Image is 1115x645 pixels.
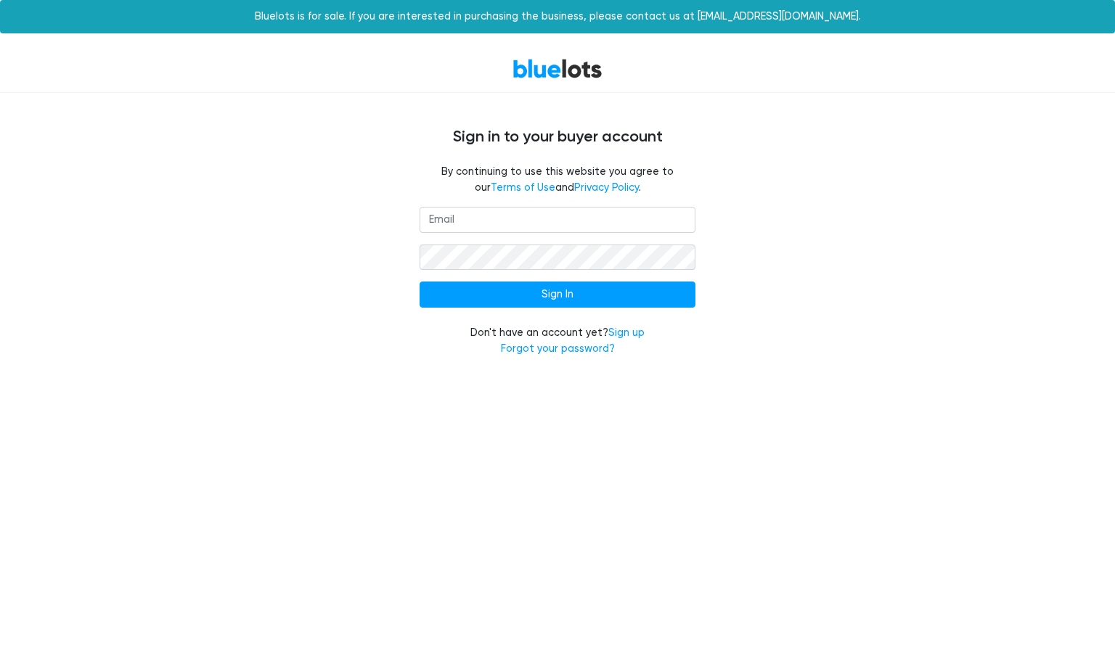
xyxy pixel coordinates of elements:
a: Forgot your password? [501,342,615,355]
input: Sign In [420,282,695,308]
a: Privacy Policy [574,181,639,194]
a: BlueLots [512,58,603,79]
a: Terms of Use [491,181,555,194]
a: Sign up [608,326,645,339]
fieldset: By continuing to use this website you agree to our and . [420,164,695,195]
h4: Sign in to your buyer account [122,128,993,147]
input: Email [420,207,695,233]
div: Don't have an account yet? [420,325,695,356]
